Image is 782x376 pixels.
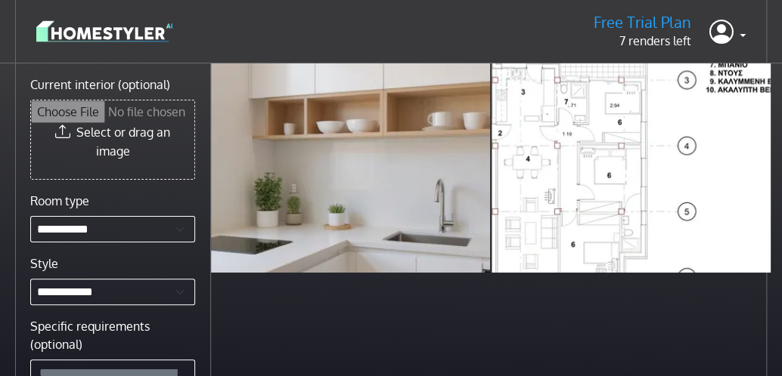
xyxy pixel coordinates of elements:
label: Specific requirements (optional) [30,317,195,353]
label: Style [30,254,58,273]
p: 7 renders left [594,32,691,50]
img: logo-3de290ba35641baa71223ecac5eacb59cb85b4c7fdf211dc9aaecaaee71ea2f8.svg [36,18,172,45]
h5: Free Trial Plan [594,13,691,32]
label: Current interior (optional) [30,76,170,94]
label: Room type [30,192,89,210]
